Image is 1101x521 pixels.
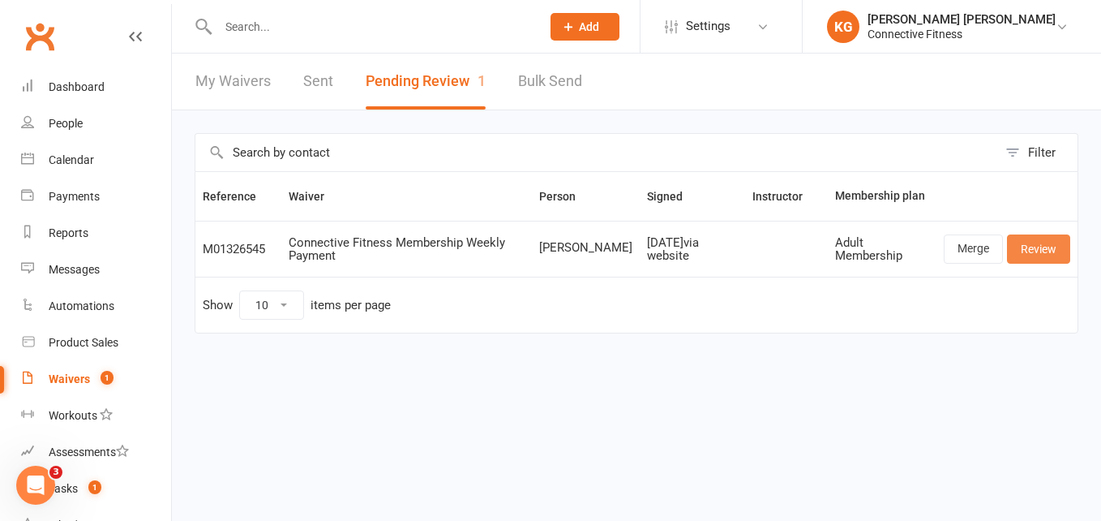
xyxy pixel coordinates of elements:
[289,190,342,203] span: Waiver
[289,236,525,263] div: Connective Fitness Membership Weekly Payment
[21,142,171,179] a: Calendar
[16,466,55,505] iframe: Intercom live chat
[647,187,700,206] button: Signed
[88,480,101,494] span: 1
[997,134,1077,171] button: Filter
[21,69,171,105] a: Dashboard
[19,16,60,57] a: Clubworx
[21,179,171,215] a: Payments
[49,117,83,130] div: People
[203,190,274,203] span: Reference
[686,8,730,45] span: Settings
[195,54,271,110] a: My Waivers
[539,187,593,206] button: Person
[21,434,171,471] a: Assessments
[868,12,1056,27] div: [PERSON_NAME] [PERSON_NAME]
[1007,235,1070,264] a: Review
[21,288,171,325] a: Automations
[203,187,274,206] button: Reference
[539,190,593,203] span: Person
[868,27,1056,41] div: Connective Fitness
[21,361,171,398] a: Waivers 1
[49,226,88,239] div: Reports
[828,172,936,221] th: Membership plan
[303,54,333,110] a: Sent
[49,409,97,422] div: Workouts
[49,153,94,166] div: Calendar
[49,336,118,349] div: Product Sales
[49,482,78,495] div: Tasks
[49,190,100,203] div: Payments
[944,235,1003,264] a: Merge
[478,72,486,89] span: 1
[203,291,391,320] div: Show
[49,446,129,459] div: Assessments
[366,54,486,110] button: Pending Review1
[539,241,632,255] span: [PERSON_NAME]
[49,80,105,93] div: Dashboard
[579,20,599,33] span: Add
[752,190,820,203] span: Instructor
[1028,143,1056,162] div: Filter
[21,398,171,434] a: Workouts
[518,54,582,110] a: Bulk Send
[311,299,391,312] div: items per page
[21,215,171,252] a: Reports
[21,105,171,142] a: People
[827,11,859,43] div: KG
[21,325,171,361] a: Product Sales
[213,15,529,38] input: Search...
[647,236,738,263] div: [DATE] via website
[835,236,929,263] div: Adult Membership
[289,187,342,206] button: Waiver
[752,187,820,206] button: Instructor
[49,299,114,312] div: Automations
[195,134,997,171] input: Search by contact
[647,190,700,203] span: Signed
[550,13,619,41] button: Add
[101,371,114,385] span: 1
[21,471,171,507] a: Tasks 1
[21,252,171,288] a: Messages
[203,243,274,256] div: M01326545
[49,372,90,385] div: Waivers
[49,466,62,479] span: 3
[49,263,100,276] div: Messages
